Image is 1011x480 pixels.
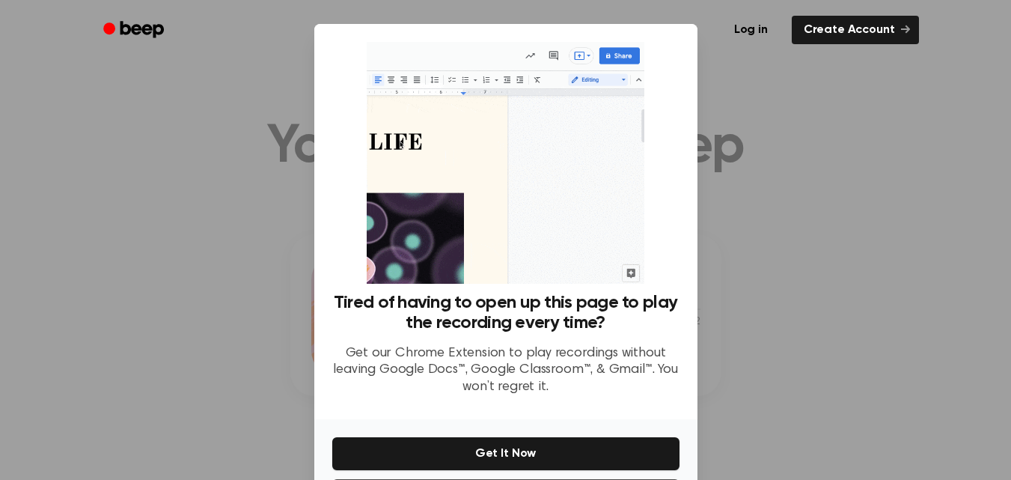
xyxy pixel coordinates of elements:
[93,16,177,45] a: Beep
[719,13,783,47] a: Log in
[367,42,644,284] img: Beep extension in action
[792,16,919,44] a: Create Account
[332,437,679,470] button: Get It Now
[332,345,679,396] p: Get our Chrome Extension to play recordings without leaving Google Docs™, Google Classroom™, & Gm...
[332,293,679,333] h3: Tired of having to open up this page to play the recording every time?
